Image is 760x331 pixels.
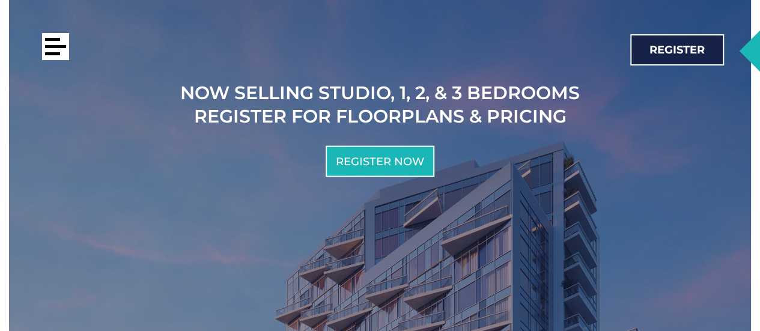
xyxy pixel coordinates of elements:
[336,156,424,167] span: Register Now
[326,146,434,177] a: Register Now
[649,44,705,55] span: Register
[630,34,724,65] a: Register
[15,81,745,105] h2: NOW SELLING Studio, 1, 2, & 3 Bedrooms
[175,105,585,128] h2: Register for floorplans & Pricing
